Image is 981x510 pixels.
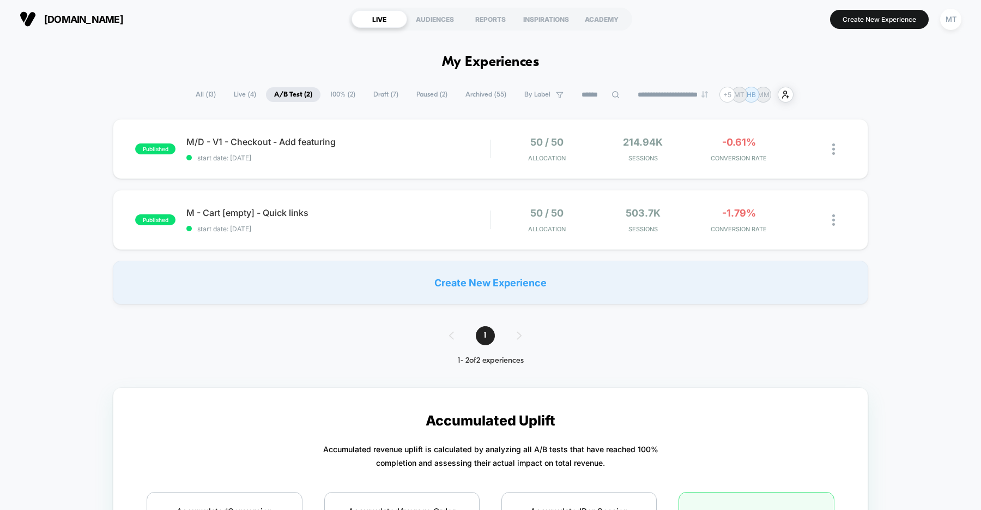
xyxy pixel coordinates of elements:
p: MM [758,91,770,99]
div: 1 - 2 of 2 experiences [438,356,543,365]
span: CONVERSION RATE [694,154,784,162]
span: Allocation [528,154,566,162]
span: -0.61% [722,136,756,148]
span: start date: [DATE] [186,225,490,233]
span: Archived ( 55 ) [457,87,514,102]
img: close [832,143,835,155]
span: By Label [524,91,550,99]
span: 100% ( 2 ) [322,87,364,102]
div: Create New Experience [113,261,868,304]
img: Visually logo [20,11,36,27]
div: LIVE [352,10,407,28]
span: Sessions [598,154,688,162]
span: M - Cart [empty] - Quick links [186,207,490,218]
span: 50 / 50 [530,136,564,148]
button: [DOMAIN_NAME] [16,10,126,28]
span: [DOMAIN_NAME] [44,14,123,25]
span: Draft ( 7 ) [365,87,407,102]
span: 50 / 50 [530,207,564,219]
div: + 5 [719,87,735,103]
button: Create New Experience [830,10,929,29]
span: Sessions [598,225,688,233]
span: 1 [476,326,495,345]
span: published [135,214,175,225]
span: Live ( 4 ) [226,87,264,102]
span: All ( 13 ) [187,87,224,102]
div: MT [940,9,961,30]
span: start date: [DATE] [186,154,490,162]
div: INSPIRATIONS [518,10,574,28]
p: Accumulated revenue uplift is calculated by analyzing all A/B tests that have reached 100% comple... [323,442,658,470]
span: Allocation [528,225,566,233]
span: -1.79% [722,207,756,219]
span: published [135,143,175,154]
div: ACADEMY [574,10,629,28]
div: AUDIENCES [407,10,463,28]
h1: My Experiences [442,55,540,70]
button: MT [937,8,965,31]
p: MT [734,91,744,99]
span: Paused ( 2 ) [408,87,456,102]
div: REPORTS [463,10,518,28]
p: HB [747,91,756,99]
span: 214.94k [623,136,663,148]
span: M/D - V1 - Checkout - Add featuring [186,136,490,147]
p: Accumulated Uplift [426,412,555,429]
span: CONVERSION RATE [694,225,784,233]
span: A/B Test ( 2 ) [266,87,320,102]
img: end [701,91,708,98]
span: 503.7k [626,207,661,219]
img: close [832,214,835,226]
